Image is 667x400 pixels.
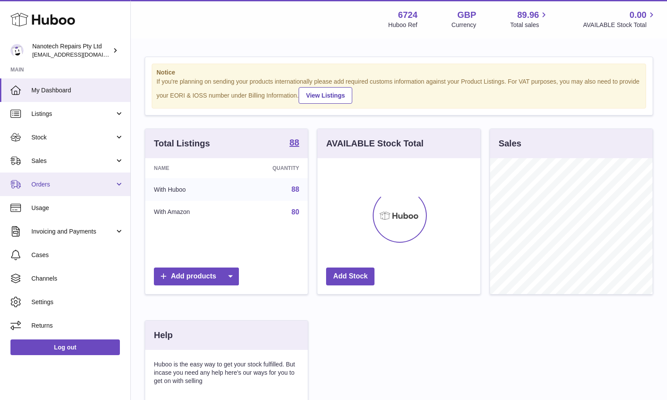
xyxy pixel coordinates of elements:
span: 89.96 [517,9,539,21]
div: Nanotech Repairs Pty Ltd [32,42,111,59]
th: Name [145,158,234,178]
a: 80 [292,208,299,216]
strong: 88 [289,138,299,147]
a: View Listings [299,87,352,104]
h3: Total Listings [154,138,210,149]
a: 0.00 AVAILABLE Stock Total [583,9,657,29]
span: Settings [31,298,124,306]
div: Huboo Ref [388,21,418,29]
div: Currency [452,21,476,29]
h3: Sales [499,138,521,149]
td: With Huboo [145,178,234,201]
span: Returns [31,322,124,330]
a: 88 [289,138,299,149]
h3: AVAILABLE Stock Total [326,138,423,149]
span: 0.00 [630,9,647,21]
span: Usage [31,204,124,212]
img: info@nanotechrepairs.com [10,44,24,57]
span: Cases [31,251,124,259]
span: Listings [31,110,115,118]
span: Total sales [510,21,549,29]
span: Orders [31,180,115,189]
span: My Dashboard [31,86,124,95]
span: Channels [31,275,124,283]
th: Quantity [234,158,308,178]
a: Add products [154,268,239,285]
a: Add Stock [326,268,374,285]
p: Huboo is the easy way to get your stock fulfilled. But incase you need any help here's our ways f... [154,360,299,385]
a: Log out [10,339,120,355]
span: Stock [31,133,115,142]
strong: Notice [157,68,641,77]
h3: Help [154,329,173,341]
span: AVAILABLE Stock Total [583,21,657,29]
td: With Amazon [145,201,234,224]
div: If you're planning on sending your products internationally please add required customs informati... [157,78,641,104]
strong: GBP [457,9,476,21]
a: 89.96 Total sales [510,9,549,29]
span: Invoicing and Payments [31,227,115,236]
span: Sales [31,157,115,165]
a: 88 [292,186,299,193]
strong: 6724 [398,9,418,21]
span: [EMAIL_ADDRESS][DOMAIN_NAME] [32,51,128,58]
